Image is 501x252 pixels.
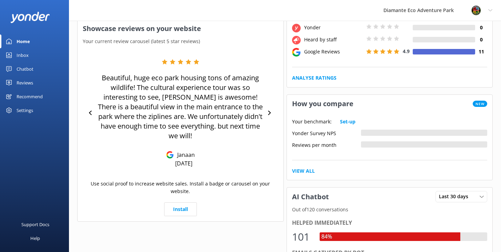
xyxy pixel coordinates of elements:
p: Use social proof to increase website sales. Install a badge or carousel on your website. [83,180,278,195]
div: Home [17,34,30,48]
img: Google Reviews [166,151,174,159]
div: Chatbot [17,62,33,76]
div: Help [30,231,40,245]
span: 4.9 [403,48,410,54]
p: Your current review carousel (latest 5 star reviews) [78,38,283,45]
div: Inbox [17,48,29,62]
div: Helped immediately [292,219,488,228]
span: Last 30 days [439,193,472,200]
p: Janaan [174,151,195,159]
p: Beautiful, huge eco park housing tons of amazing wildlife! The cultural experience tour was so in... [96,73,264,141]
p: Your benchmark: [292,118,332,125]
span: New [473,101,487,107]
p: [DATE] [175,160,192,167]
div: Settings [17,103,33,117]
div: Support Docs [21,218,49,231]
div: Yonder Survey NPS [292,130,361,136]
div: Google Reviews [302,48,364,56]
h4: 11 [475,48,487,56]
h3: How you compare [287,95,359,113]
a: Set-up [340,118,355,125]
h4: 0 [475,24,487,31]
a: View All [292,167,315,175]
div: Heard by staff [302,36,364,43]
h3: AI Chatbot [287,188,334,206]
div: Reviews [17,76,33,90]
h3: Showcase reviews on your website [78,20,283,38]
div: 84% [320,232,334,241]
div: Yonder [302,24,364,31]
h4: 0 [475,36,487,43]
div: Reviews per month [292,141,361,148]
div: Recommend [17,90,43,103]
a: Install [164,202,197,216]
div: 101 [292,229,313,245]
p: Out of 120 conversations [287,206,493,213]
img: yonder-white-logo.png [10,12,50,23]
img: 831-1756915225.png [471,5,481,16]
a: Analyse Ratings [292,74,337,82]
